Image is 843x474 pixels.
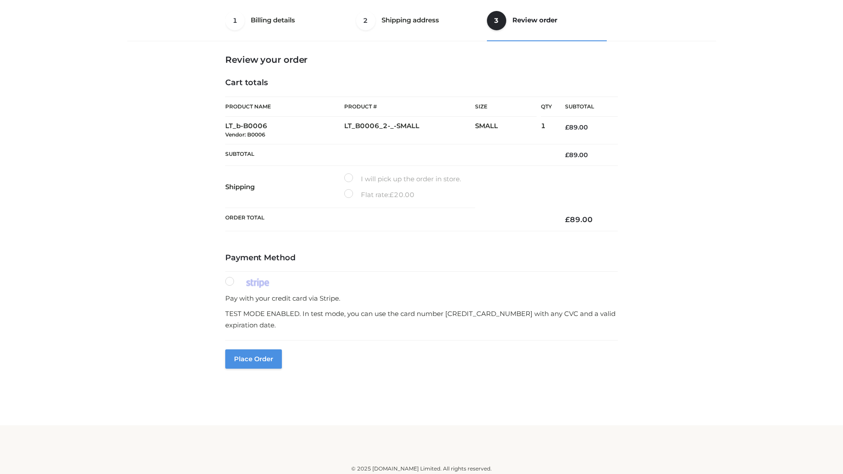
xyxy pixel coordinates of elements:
span: £ [565,215,570,224]
button: Place order [225,349,282,369]
th: Qty [541,97,552,117]
h3: Review your order [225,54,618,65]
th: Subtotal [552,97,618,117]
th: Subtotal [225,144,552,165]
label: I will pick up the order in store. [344,173,461,185]
bdi: 89.00 [565,215,593,224]
td: 1 [541,117,552,144]
td: LT_b-B0006 [225,117,344,144]
th: Shipping [225,166,344,208]
span: £ [565,123,569,131]
span: £ [565,151,569,159]
th: Product Name [225,97,344,117]
bdi: 89.00 [565,123,588,131]
bdi: 20.00 [389,190,414,199]
p: TEST MODE ENABLED. In test mode, you can use the card number [CREDIT_CARD_NUMBER] with any CVC an... [225,308,618,330]
div: © 2025 [DOMAIN_NAME] Limited. All rights reserved. [130,464,713,473]
th: Order Total [225,208,552,231]
h4: Payment Method [225,253,618,263]
h4: Cart totals [225,78,618,88]
th: Size [475,97,537,117]
small: Vendor: B0006 [225,131,265,138]
span: £ [389,190,394,199]
td: LT_B0006_2-_-SMALL [344,117,475,144]
bdi: 89.00 [565,151,588,159]
p: Pay with your credit card via Stripe. [225,293,618,304]
th: Product # [344,97,475,117]
td: SMALL [475,117,541,144]
label: Flat rate: [344,189,414,201]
